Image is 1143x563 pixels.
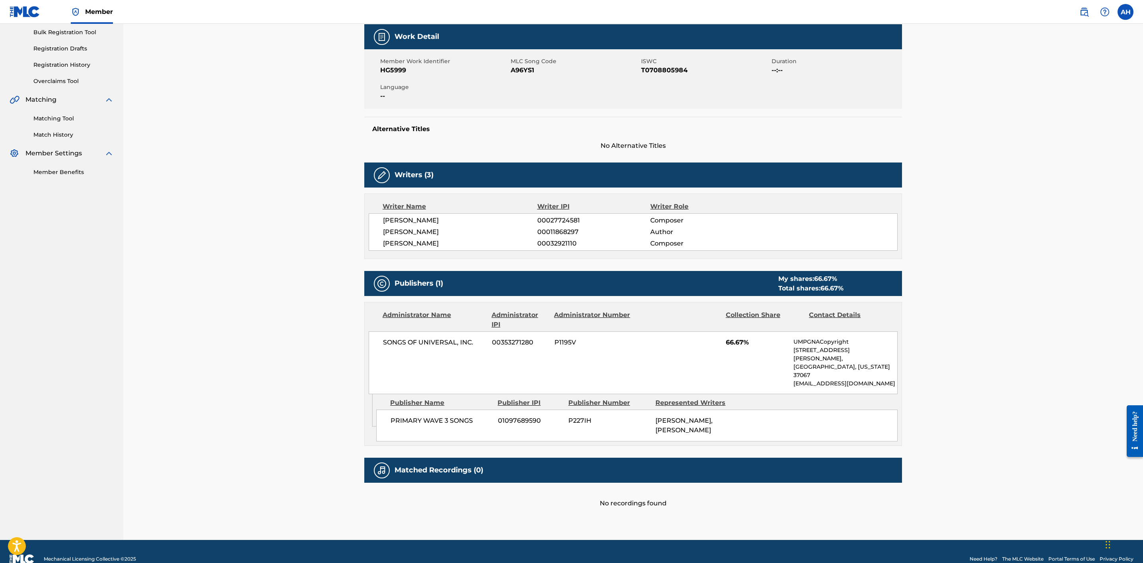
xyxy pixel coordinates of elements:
span: P1195V [554,338,632,347]
div: User Menu [1118,4,1133,20]
span: Author [650,227,753,237]
img: Member Settings [10,149,19,158]
iframe: Resource Center [1121,399,1143,463]
span: 00353271280 [492,338,548,347]
h5: Publishers (1) [395,279,443,288]
div: Writer Role [650,202,753,211]
img: Writers [377,170,387,180]
span: 00027724581 [537,216,650,225]
span: ISWC [641,57,770,66]
div: My shares: [778,274,844,284]
h5: Work Detail [395,32,439,41]
div: Total shares: [778,284,844,293]
span: 01097689590 [498,416,562,426]
span: Language [380,83,509,91]
div: Contact Details [809,310,886,329]
span: Member [85,7,113,16]
div: Publisher IPI [498,398,562,408]
p: [GEOGRAPHIC_DATA], [US_STATE] 37067 [793,363,897,379]
span: P227IH [568,416,649,426]
div: Publisher Number [568,398,649,408]
a: Need Help? [970,555,997,563]
span: Member Work Identifier [380,57,509,66]
span: 66.67 % [814,275,837,282]
p: UMPGNACopyright [793,338,897,346]
span: -- [380,91,509,101]
h5: Writers (3) [395,170,433,180]
span: [PERSON_NAME] [383,216,537,225]
div: Help [1097,4,1113,20]
span: HG5999 [380,66,509,75]
span: PRIMARY WAVE 3 SONGS [391,416,492,426]
span: Composer [650,239,753,248]
span: [PERSON_NAME], [PERSON_NAME] [655,417,713,434]
h5: Alternative Titles [372,125,894,133]
div: Represented Writers [655,398,737,408]
iframe: Chat Widget [1103,525,1143,563]
p: [EMAIL_ADDRESS][DOMAIN_NAME] [793,379,897,388]
span: Composer [650,216,753,225]
span: No Alternative Titles [364,141,902,151]
a: Bulk Registration Tool [33,28,114,37]
div: Administrator Name [383,310,486,329]
div: Publisher Name [390,398,492,408]
a: Privacy Policy [1100,555,1133,563]
div: Writer Name [383,202,537,211]
a: Public Search [1076,4,1092,20]
div: Collection Share [726,310,803,329]
span: 00032921110 [537,239,650,248]
span: SONGS OF UNIVERSAL, INC. [383,338,486,347]
img: Top Rightsholder [71,7,80,17]
span: 66.67% [726,338,787,347]
a: Overclaims Tool [33,77,114,85]
span: [PERSON_NAME] [383,227,537,237]
span: [PERSON_NAME] [383,239,537,248]
span: Duration [772,57,900,66]
a: Matching Tool [33,114,114,123]
span: T0708805984 [641,66,770,75]
span: 66.67 % [820,284,844,292]
span: A96YS1 [511,66,639,75]
span: Member Settings [25,149,82,158]
h5: Matched Recordings (0) [395,466,483,475]
div: Drag [1106,533,1110,557]
a: Registration Drafts [33,44,114,53]
span: Mechanical Licensing Collective © 2025 [44,555,136,563]
img: help [1100,7,1110,17]
a: Portal Terms of Use [1048,555,1095,563]
span: --:-- [772,66,900,75]
a: Registration History [33,61,114,69]
div: Administrator Number [554,310,631,329]
span: MLC Song Code [511,57,639,66]
div: No recordings found [364,483,902,508]
img: Work Detail [377,32,387,42]
img: expand [104,149,114,158]
img: Matched Recordings [377,466,387,475]
a: The MLC Website [1002,555,1044,563]
a: Member Benefits [33,168,114,176]
img: expand [104,95,114,104]
div: Administrator IPI [492,310,548,329]
img: MLC Logo [10,6,40,17]
img: Matching [10,95,19,104]
span: Matching [25,95,56,104]
a: Match History [33,131,114,139]
img: Publishers [377,279,387,288]
img: search [1079,7,1089,17]
div: Writer IPI [537,202,651,211]
p: [STREET_ADDRESS][PERSON_NAME], [793,346,897,363]
span: 00011868297 [537,227,650,237]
